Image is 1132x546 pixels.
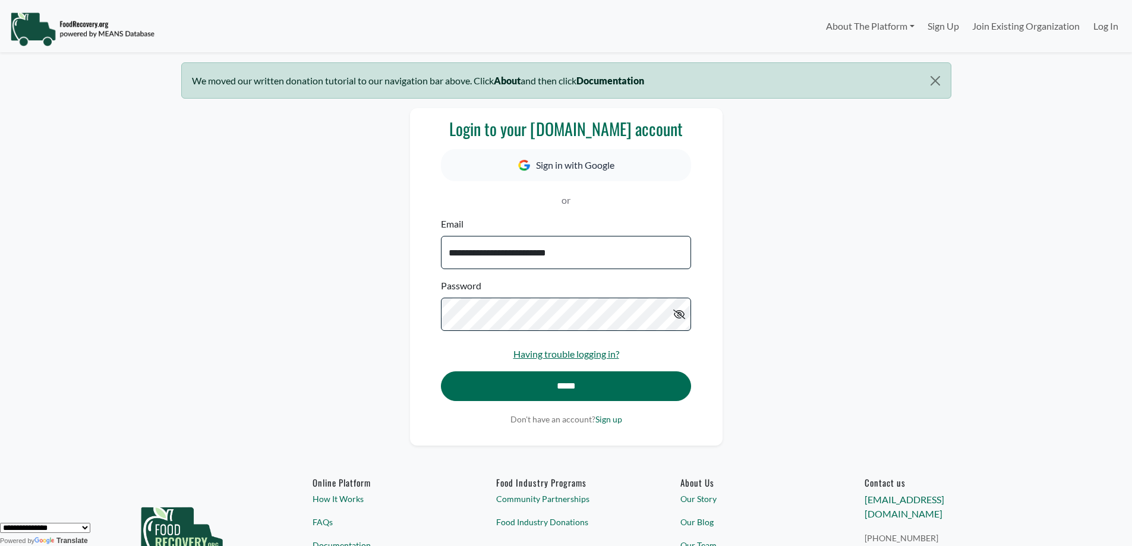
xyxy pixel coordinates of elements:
a: Log In [1087,14,1125,38]
label: Password [441,279,481,293]
p: or [441,193,690,207]
h6: Online Platform [313,477,452,488]
a: About Us [680,477,819,488]
img: Google Icon [518,160,530,171]
b: About [494,75,521,86]
button: Sign in with Google [441,149,690,181]
a: Sign up [595,414,622,424]
a: Translate [34,536,88,545]
h6: Food Industry Programs [496,477,635,488]
p: Don't have an account? [441,413,690,425]
a: Food Industry Donations [496,516,635,528]
a: Community Partnerships [496,493,635,505]
img: NavigationLogo_FoodRecovery-91c16205cd0af1ed486a0f1a7774a6544ea792ac00100771e7dd3ec7c0e58e41.png [10,11,154,47]
a: About The Platform [819,14,920,38]
img: Google Translate [34,537,56,545]
a: [EMAIL_ADDRESS][DOMAIN_NAME] [865,494,944,519]
label: Email [441,217,463,231]
a: Join Existing Organization [966,14,1086,38]
b: Documentation [576,75,644,86]
button: Close [920,63,950,99]
a: FAQs [313,516,452,528]
a: Sign Up [921,14,966,38]
a: Our Blog [680,516,819,528]
h3: Login to your [DOMAIN_NAME] account [441,119,690,139]
a: How It Works [313,493,452,505]
a: Having trouble logging in? [513,348,619,359]
div: We moved our written donation tutorial to our navigation bar above. Click and then click [181,62,951,99]
h6: Contact us [865,477,1004,488]
a: Our Story [680,493,819,505]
